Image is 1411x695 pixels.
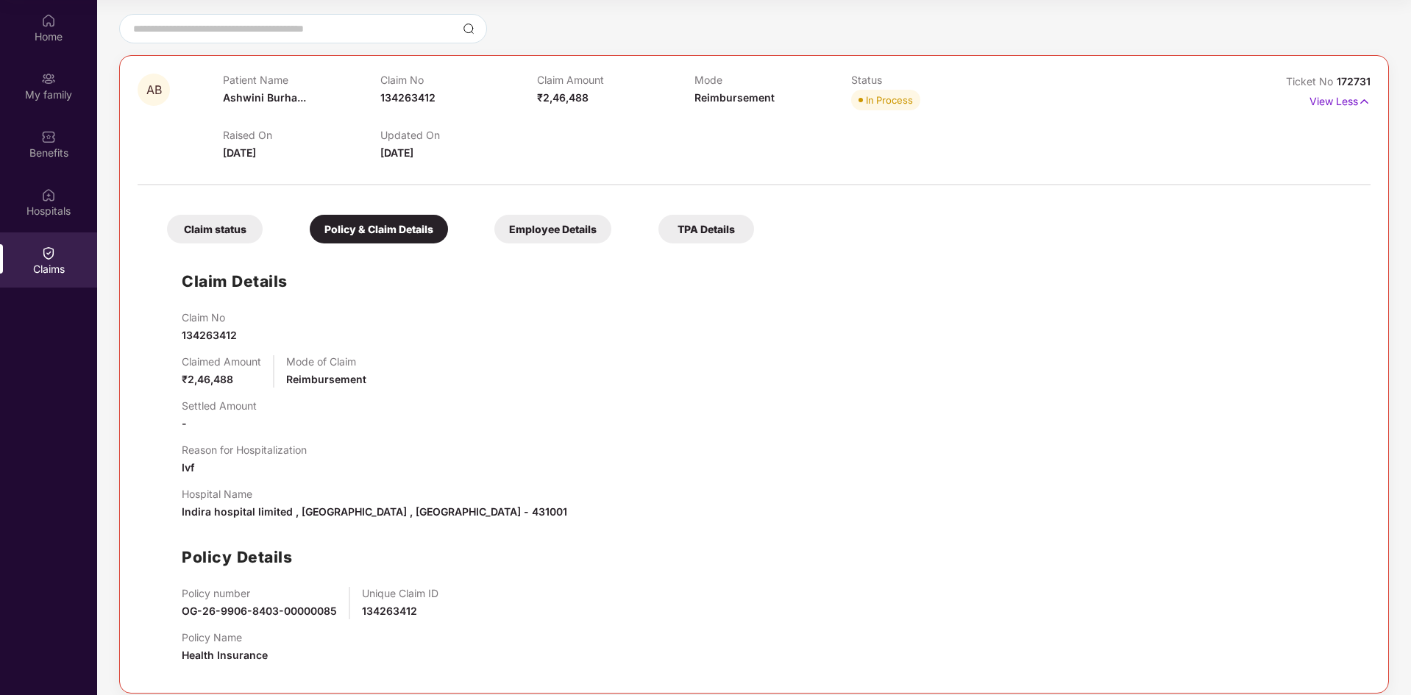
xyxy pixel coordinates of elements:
[182,649,268,661] span: Health Insurance
[380,91,436,104] span: 134263412
[182,488,567,500] p: Hospital Name
[1358,93,1371,110] img: svg+xml;base64,PHN2ZyB4bWxucz0iaHR0cDovL3d3dy53My5vcmcvMjAwMC9zdmciIHdpZHRoPSIxNyIgaGVpZ2h0PSIxNy...
[182,631,268,644] p: Policy Name
[694,74,851,86] p: Mode
[182,443,307,456] p: Reason for Hospitalization
[866,93,913,107] div: In Process
[41,246,56,260] img: svg+xml;base64,PHN2ZyBpZD0iQ2xhaW0iIHhtbG5zPSJodHRwOi8vd3d3LnczLm9yZy8yMDAwL3N2ZyIgd2lkdGg9IjIwIi...
[182,605,337,617] span: OG-26-9906-8403-00000085
[1337,75,1371,88] span: 172731
[310,215,448,243] div: Policy & Claim Details
[146,84,162,96] span: AB
[182,355,261,368] p: Claimed Amount
[380,74,537,86] p: Claim No
[41,129,56,144] img: svg+xml;base64,PHN2ZyBpZD0iQmVuZWZpdHMiIHhtbG5zPSJodHRwOi8vd3d3LnczLm9yZy8yMDAwL3N2ZyIgd2lkdGg9Ij...
[182,329,237,341] span: 134263412
[223,129,380,141] p: Raised On
[362,587,438,599] p: Unique Claim ID
[362,605,417,617] span: 134263412
[182,545,292,569] h1: Policy Details
[182,311,237,324] p: Claim No
[41,188,56,202] img: svg+xml;base64,PHN2ZyBpZD0iSG9zcGl0YWxzIiB4bWxucz0iaHR0cDovL3d3dy53My5vcmcvMjAwMC9zdmciIHdpZHRoPS...
[223,146,256,159] span: [DATE]
[41,71,56,86] img: svg+xml;base64,PHN2ZyB3aWR0aD0iMjAiIGhlaWdodD0iMjAiIHZpZXdCb3g9IjAgMCAyMCAyMCIgZmlsbD0ibm9uZSIgeG...
[286,373,366,385] span: Reimbursement
[41,13,56,28] img: svg+xml;base64,PHN2ZyBpZD0iSG9tZSIgeG1sbnM9Imh0dHA6Ly93d3cudzMub3JnLzIwMDAvc3ZnIiB3aWR0aD0iMjAiIG...
[223,91,306,104] span: Ashwini Burha...
[380,146,413,159] span: [DATE]
[463,23,475,35] img: svg+xml;base64,PHN2ZyBpZD0iU2VhcmNoLTMyeDMyIiB4bWxucz0iaHR0cDovL3d3dy53My5vcmcvMjAwMC9zdmciIHdpZH...
[1309,90,1371,110] p: View Less
[182,399,257,412] p: Settled Amount
[182,505,567,518] span: Indira hospital limited , [GEOGRAPHIC_DATA] , [GEOGRAPHIC_DATA] - 431001
[182,269,288,293] h1: Claim Details
[223,74,380,86] p: Patient Name
[380,129,537,141] p: Updated On
[494,215,611,243] div: Employee Details
[182,373,233,385] span: ₹2,46,488
[658,215,754,243] div: TPA Details
[182,417,187,430] span: -
[167,215,263,243] div: Claim status
[694,91,775,104] span: Reimbursement
[537,74,694,86] p: Claim Amount
[1286,75,1337,88] span: Ticket No
[182,461,194,474] span: Ivf
[182,587,337,599] p: Policy number
[286,355,366,368] p: Mode of Claim
[537,91,589,104] span: ₹2,46,488
[851,74,1008,86] p: Status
